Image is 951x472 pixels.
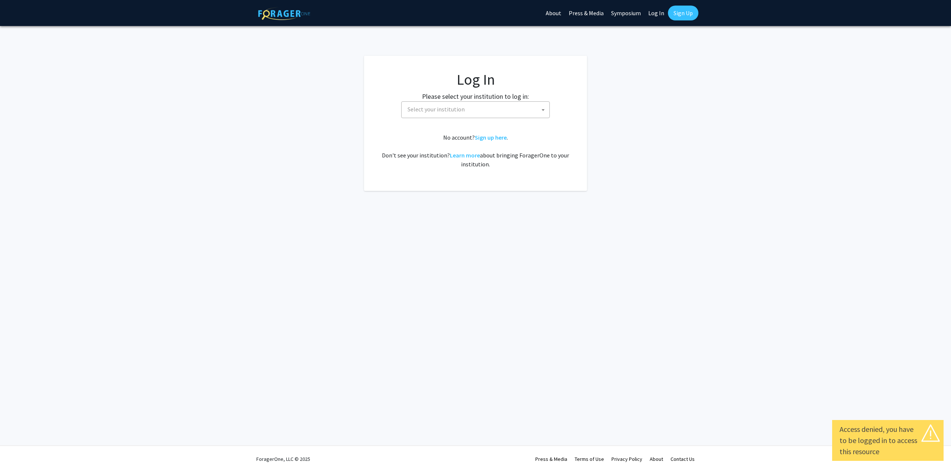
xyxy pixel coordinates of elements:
span: Select your institution [401,101,550,118]
a: Privacy Policy [611,456,642,462]
a: Sign Up [668,6,698,20]
div: Access denied, you have to be logged in to access this resource [840,424,936,457]
span: Select your institution [408,105,465,113]
h1: Log In [379,71,572,88]
a: Learn more about bringing ForagerOne to your institution [450,152,480,159]
div: No account? . Don't see your institution? about bringing ForagerOne to your institution. [379,133,572,169]
label: Please select your institution to log in: [422,91,529,101]
a: Terms of Use [575,456,604,462]
a: About [650,456,663,462]
a: Press & Media [535,456,567,462]
img: ForagerOne Logo [258,7,310,20]
a: Contact Us [671,456,695,462]
div: ForagerOne, LLC © 2025 [256,446,310,472]
span: Select your institution [405,102,549,117]
a: Sign up here [475,134,507,141]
